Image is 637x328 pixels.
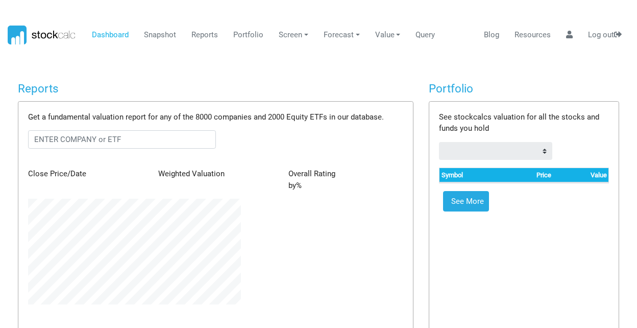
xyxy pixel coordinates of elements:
[320,26,363,45] a: Forecast
[158,169,225,178] span: Weighted Valuation
[88,26,133,45] a: Dashboard
[28,169,86,178] span: Close Price/Date
[371,26,404,45] a: Value
[553,168,609,182] th: Value
[288,169,335,178] span: Overall Rating
[275,26,312,45] a: Screen
[230,26,267,45] a: Portfolio
[499,168,553,182] th: Price
[584,26,626,45] a: Log out
[140,26,180,45] a: Snapshot
[281,168,411,191] div: by %
[18,82,413,96] h4: Reports
[439,111,609,134] p: See stockcalcs valuation for all the stocks and funds you hold
[28,130,216,149] input: ENTER COMPANY or ETF
[188,26,222,45] a: Reports
[429,82,619,96] h4: Portfolio
[439,168,499,182] th: Symbol
[480,26,503,45] a: Blog
[511,26,555,45] a: Resources
[443,191,489,212] a: See More
[412,26,439,45] a: Query
[28,111,404,123] p: Get a fundamental valuation report for any of the 8000 companies and 2000 Equity ETFs in our data...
